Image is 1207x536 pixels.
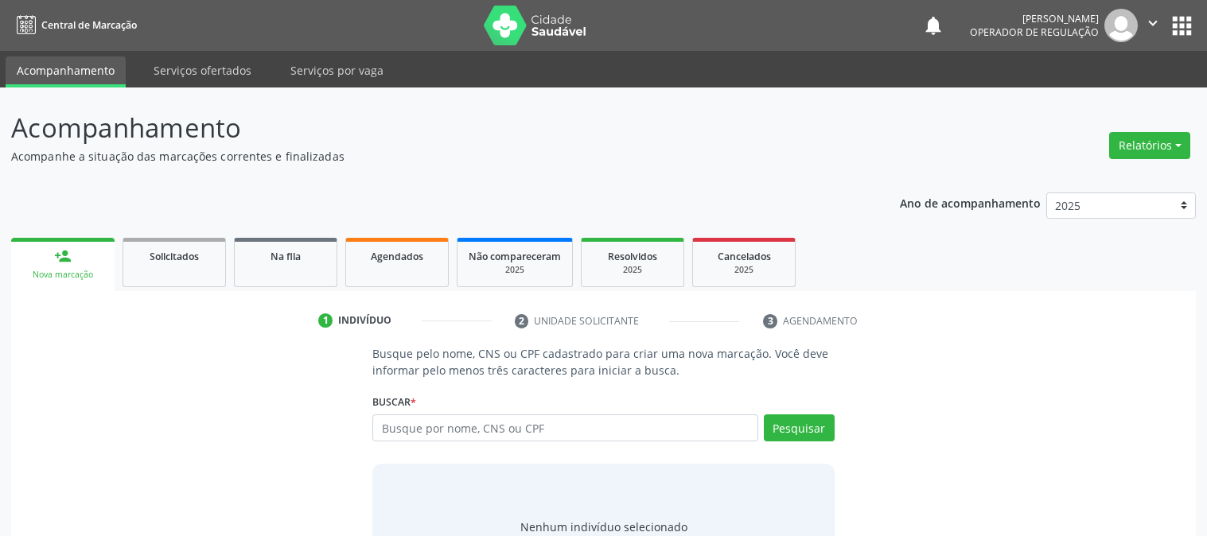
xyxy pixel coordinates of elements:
p: Acompanhe a situação das marcações correntes e finalizadas [11,148,840,165]
span: Solicitados [150,250,199,263]
span: Cancelados [718,250,771,263]
button: notifications [922,14,944,37]
img: img [1104,9,1138,42]
label: Buscar [372,390,416,414]
p: Busque pelo nome, CNS ou CPF cadastrado para criar uma nova marcação. Você deve informar pelo men... [372,345,835,379]
span: Operador de regulação [970,25,1099,39]
p: Acompanhamento [11,108,840,148]
div: 2025 [593,264,672,276]
div: 2025 [469,264,561,276]
a: Serviços ofertados [142,56,263,84]
div: Nenhum indivíduo selecionado [520,519,687,535]
input: Busque por nome, CNS ou CPF [372,414,758,441]
span: Na fila [271,250,301,263]
span: Agendados [371,250,423,263]
a: Central de Marcação [11,12,137,38]
p: Ano de acompanhamento [900,192,1041,212]
div: 1 [318,313,333,328]
button: apps [1168,12,1196,40]
div: Indivíduo [338,313,391,328]
button:  [1138,9,1168,42]
div: 2025 [704,264,784,276]
div: [PERSON_NAME] [970,12,1099,25]
div: Nova marcação [22,269,103,281]
button: Pesquisar [764,414,835,441]
span: Resolvidos [608,250,657,263]
button: Relatórios [1109,132,1190,159]
span: Não compareceram [469,250,561,263]
div: person_add [54,247,72,265]
i:  [1144,14,1162,32]
a: Acompanhamento [6,56,126,87]
a: Serviços por vaga [279,56,395,84]
span: Central de Marcação [41,18,137,32]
